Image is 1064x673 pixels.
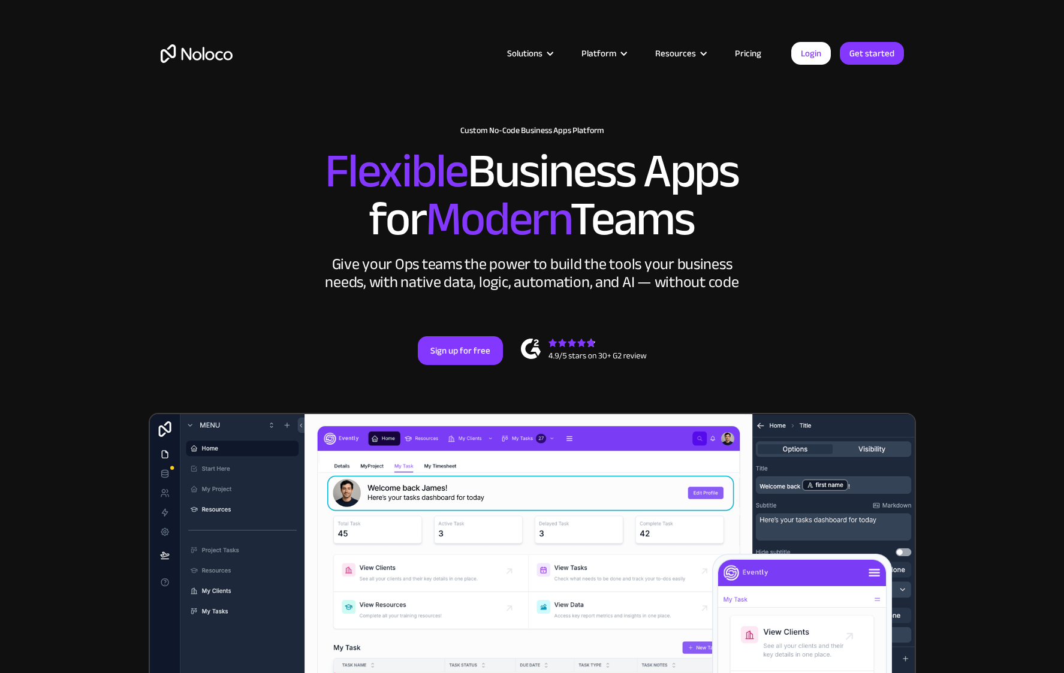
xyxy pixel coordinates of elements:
[720,46,776,61] a: Pricing
[840,42,904,65] a: Get started
[161,147,904,243] h2: Business Apps for Teams
[492,46,566,61] div: Solutions
[426,174,570,264] span: Modern
[791,42,831,65] a: Login
[655,46,696,61] div: Resources
[566,46,640,61] div: Platform
[322,255,742,291] div: Give your Ops teams the power to build the tools your business needs, with native data, logic, au...
[507,46,542,61] div: Solutions
[161,44,233,63] a: home
[325,126,468,216] span: Flexible
[640,46,720,61] div: Resources
[581,46,616,61] div: Platform
[161,126,904,135] h1: Custom No-Code Business Apps Platform
[418,336,503,365] a: Sign up for free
